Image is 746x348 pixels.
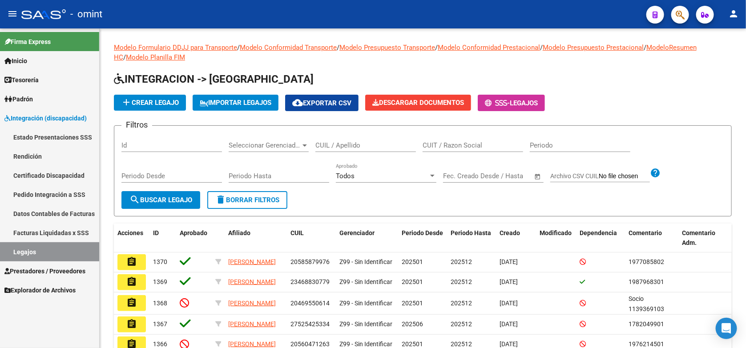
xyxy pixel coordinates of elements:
[200,99,271,107] span: IMPORTAR LEGAJOS
[215,196,279,204] span: Borrar Filtros
[443,172,479,180] input: Fecha inicio
[402,320,423,328] span: 202506
[536,224,576,253] datatable-header-cell: Modificado
[126,53,185,61] a: Modelo Planilla FIM
[500,258,518,265] span: [DATE]
[153,300,167,307] span: 1368
[682,229,715,247] span: Comentario Adm.
[126,276,137,287] mat-icon: assignment
[228,278,276,285] span: [PERSON_NAME]
[117,229,143,236] span: Acciones
[290,340,330,348] span: 20560471263
[496,224,536,253] datatable-header-cell: Creado
[650,168,661,178] mat-icon: help
[576,224,625,253] datatable-header-cell: Dependencia
[398,224,447,253] datatable-header-cell: Periodo Desde
[728,8,739,19] mat-icon: person
[114,44,237,52] a: Modelo Formulario DDJJ para Transporte
[7,8,18,19] mat-icon: menu
[229,141,301,149] span: Seleccionar Gerenciador
[114,95,186,111] button: Crear Legajo
[365,95,471,111] button: Descargar Documentos
[500,340,518,348] span: [DATE]
[153,340,167,348] span: 1366
[4,37,51,47] span: Firma Express
[500,229,520,236] span: Creado
[207,191,287,209] button: Borrar Filtros
[533,172,543,182] button: Open calendar
[336,224,398,253] datatable-header-cell: Gerenciador
[629,295,664,312] span: Socio 1139369103
[339,278,392,285] span: Z99 - Sin Identificar
[121,97,132,108] mat-icon: add
[121,119,152,131] h3: Filtros
[193,95,278,111] button: IMPORTAR LEGAJOS
[292,97,303,108] mat-icon: cloud_download
[290,229,304,236] span: CUIL
[215,194,226,205] mat-icon: delete
[228,258,276,265] span: [PERSON_NAME]
[149,224,176,253] datatable-header-cell: ID
[580,229,617,236] span: Dependencia
[4,113,87,123] span: Integración (discapacidad)
[629,258,664,265] span: 1977085802
[290,258,330,265] span: 20585879976
[402,229,443,236] span: Periodo Desde
[500,278,518,285] span: [DATE]
[228,320,276,328] span: [PERSON_NAME]
[716,318,737,339] div: Open Intercom Messenger
[543,44,644,52] a: Modelo Presupuesto Prestacional
[339,44,435,52] a: Modelo Presupuesto Transporte
[225,224,287,253] datatable-header-cell: Afiliado
[451,340,472,348] span: 202512
[121,99,179,107] span: Crear Legajo
[70,4,102,24] span: - omint
[629,320,664,328] span: 1782049901
[180,229,207,236] span: Aprobado
[153,258,167,265] span: 1370
[4,285,76,295] span: Explorador de Archivos
[629,278,664,285] span: 1987968301
[438,44,540,52] a: Modelo Conformidad Prestacional
[290,300,330,307] span: 20469550614
[287,224,336,253] datatable-header-cell: CUIL
[153,229,159,236] span: ID
[339,229,375,236] span: Gerenciador
[121,191,200,209] button: Buscar Legajo
[292,99,351,107] span: Exportar CSV
[550,172,599,180] span: Archivo CSV CUIL
[451,229,491,236] span: Periodo Hasta
[339,300,392,307] span: Z99 - Sin Identificar
[372,99,464,107] span: Descargar Documentos
[129,196,192,204] span: Buscar Legajo
[451,278,472,285] span: 202512
[228,340,276,348] span: [PERSON_NAME]
[4,56,27,66] span: Inicio
[339,320,392,328] span: Z99 - Sin Identificar
[339,340,392,348] span: Z99 - Sin Identificar
[228,229,250,236] span: Afiliado
[625,224,678,253] datatable-header-cell: Comentario
[126,297,137,308] mat-icon: assignment
[510,99,538,107] span: Legajos
[290,278,330,285] span: 23468830779
[500,320,518,328] span: [DATE]
[451,258,472,265] span: 202512
[402,258,423,265] span: 202501
[402,278,423,285] span: 202501
[126,256,137,267] mat-icon: assignment
[4,266,85,276] span: Prestadores / Proveedores
[599,172,650,180] input: Archivo CSV CUIL
[126,319,137,329] mat-icon: assignment
[228,300,276,307] span: [PERSON_NAME]
[540,229,572,236] span: Modificado
[629,340,664,348] span: 1976214501
[485,99,510,107] span: -
[4,94,33,104] span: Padrón
[402,300,423,307] span: 202501
[240,44,337,52] a: Modelo Conformidad Transporte
[451,320,472,328] span: 202512
[114,73,314,85] span: INTEGRACION -> [GEOGRAPHIC_DATA]
[402,340,423,348] span: 202501
[478,95,545,111] button: -Legajos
